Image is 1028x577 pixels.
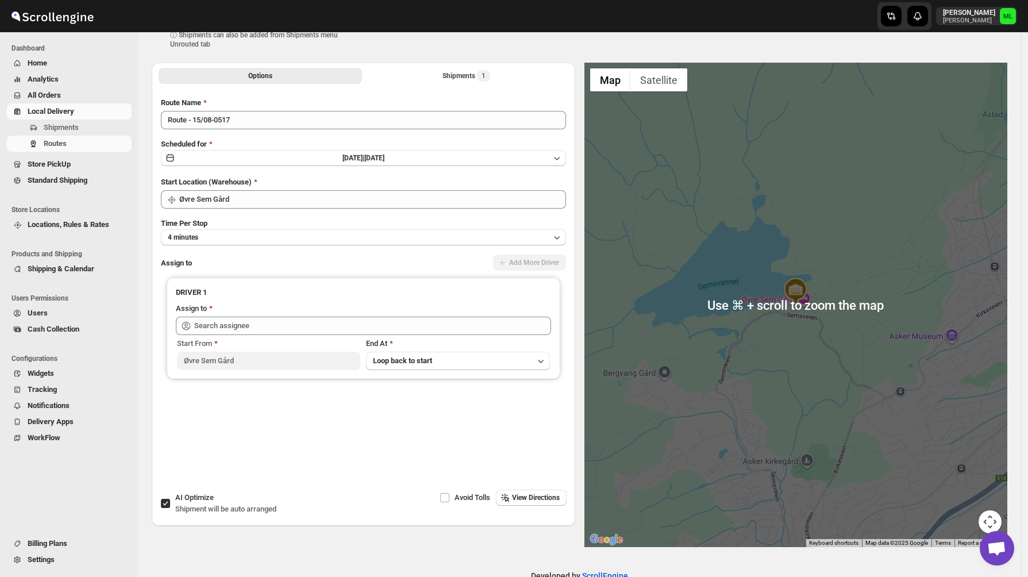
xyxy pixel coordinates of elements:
button: Delivery Apps [7,414,132,430]
img: Google [587,532,625,547]
span: Billing Plans [28,539,67,548]
input: Eg: Bengaluru Route [161,111,566,129]
span: AI Optimize [175,493,214,502]
button: All Orders [7,87,132,103]
button: Keyboard shortcuts [809,539,858,547]
span: Analytics [28,75,59,83]
button: Tracking [7,382,132,398]
span: Routes [44,139,67,148]
button: Map camera controls [979,510,1002,533]
div: End At [366,338,550,349]
span: Local Delivery [28,107,74,116]
button: Selected Shipments [364,68,568,84]
button: Loop back to start [366,352,550,370]
span: Cash Collection [28,325,79,333]
span: Avoid Tolls [455,493,490,502]
span: Store Locations [11,205,132,214]
span: Assign to [161,259,192,267]
span: Loop back to start [373,356,432,365]
span: Users [28,309,48,317]
span: Dashboard [11,44,132,53]
span: Start Location (Warehouse) [161,178,252,186]
a: Open chat [980,531,1014,566]
span: Route Name [161,98,201,107]
div: All Route Options [152,88,575,467]
button: User menu [936,7,1017,25]
span: 4 minutes [168,233,198,242]
span: Products and Shipping [11,249,132,259]
span: Store PickUp [28,160,71,168]
p: [PERSON_NAME] [943,8,995,17]
a: Report a map error [958,540,1004,546]
span: Shipment will be auto arranged [175,505,276,513]
input: Search location [179,190,566,209]
button: Settings [7,552,132,568]
button: Shipments [7,120,132,136]
button: Routes [7,136,132,152]
button: Notifications [7,398,132,414]
button: 4 minutes [161,229,566,245]
span: Delivery Apps [28,417,74,426]
button: WorkFlow [7,430,132,446]
span: Shipments [44,123,79,132]
div: Assign to [176,303,207,314]
span: [DATE] | [342,154,364,162]
span: All Orders [28,91,61,99]
button: Home [7,55,132,71]
button: Show street map [590,68,630,91]
span: Standard Shipping [28,176,87,184]
button: Users [7,305,132,321]
span: Start From [177,339,212,348]
p: ⓘ Shipments can also be added from Shipments menu Unrouted tab [170,30,351,49]
button: Analytics [7,71,132,87]
p: [PERSON_NAME] [943,17,995,24]
span: Users Permissions [11,294,132,303]
button: Billing Plans [7,536,132,552]
button: All Route Options [159,68,362,84]
a: Open this area in Google Maps (opens a new window) [587,532,625,547]
span: Home [28,59,47,67]
button: View Directions [496,490,567,506]
span: Options [248,71,272,80]
span: Tracking [28,385,57,394]
button: Show satellite imagery [630,68,687,91]
span: Map data ©2025 Google [865,540,928,546]
button: Widgets [7,366,132,382]
img: ScrollEngine [9,2,95,30]
button: Cash Collection [7,321,132,337]
span: WorkFlow [28,433,60,442]
span: Widgets [28,369,54,378]
h3: DRIVER 1 [176,287,551,298]
span: Scheduled for [161,140,207,148]
text: ML [1003,13,1012,20]
span: Configurations [11,354,132,363]
span: Michael Lunga [1000,8,1016,24]
button: Locations, Rules & Rates [7,217,132,233]
input: Search assignee [194,317,551,335]
button: [DATE]|[DATE] [161,150,566,166]
a: Terms [935,540,951,546]
span: [DATE] [364,154,384,162]
span: Time Per Stop [161,219,207,228]
span: Shipping & Calendar [28,264,94,273]
span: 1 [482,71,486,80]
div: Shipments [442,70,490,82]
span: Settings [28,555,55,564]
button: Shipping & Calendar [7,261,132,277]
span: Notifications [28,401,70,410]
span: Locations, Rules & Rates [28,220,109,229]
span: View Directions [512,493,560,502]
